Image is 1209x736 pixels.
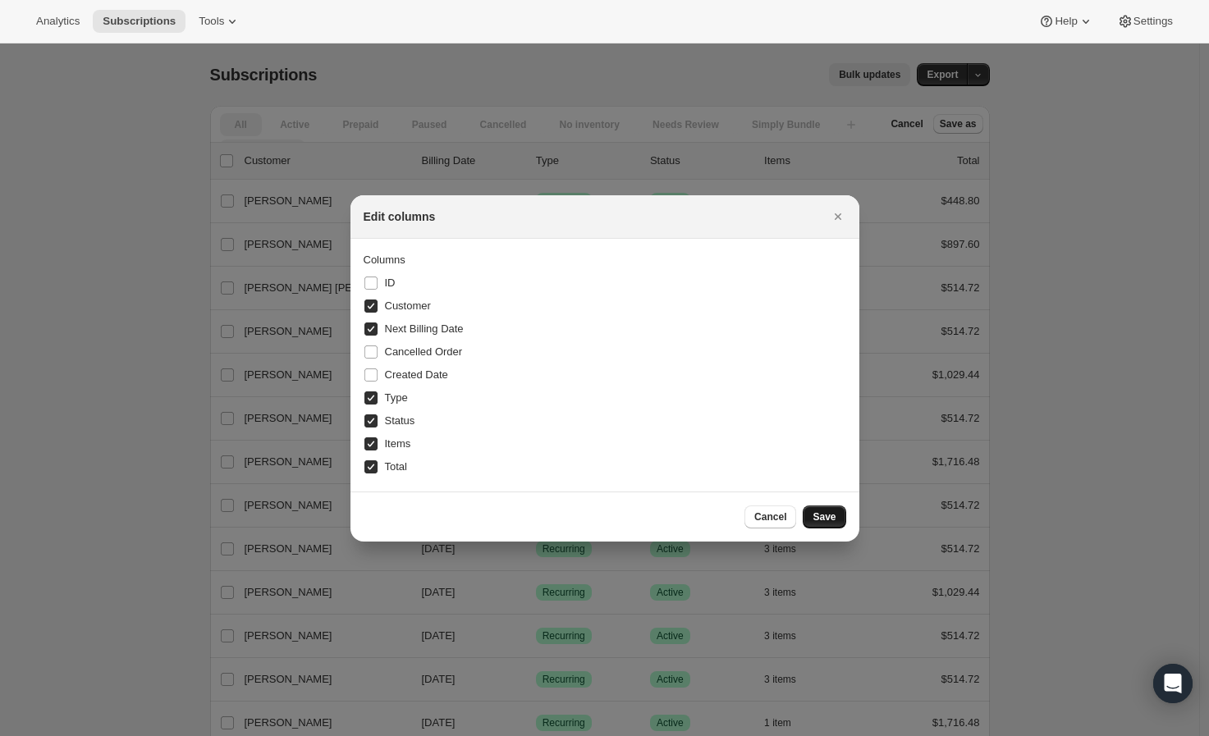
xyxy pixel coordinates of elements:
span: Next Billing Date [385,322,464,335]
button: Save [803,505,845,528]
span: Columns [364,254,405,266]
span: Analytics [36,15,80,28]
span: Status [385,414,415,427]
span: ID [385,277,396,289]
span: Cancel [754,510,786,523]
span: Tools [199,15,224,28]
span: Created Date [385,368,448,381]
span: Type [385,391,408,404]
button: Help [1028,10,1103,33]
span: Subscriptions [103,15,176,28]
button: Close [827,205,850,228]
div: Open Intercom Messenger [1153,664,1193,703]
span: Customer [385,299,431,312]
span: Settings [1133,15,1173,28]
span: Total [385,460,407,473]
button: Analytics [26,10,89,33]
button: Subscriptions [93,10,185,33]
button: Cancel [744,505,796,528]
button: Tools [189,10,250,33]
button: Settings [1107,10,1183,33]
span: Items [385,437,411,450]
span: Help [1055,15,1077,28]
span: Cancelled Order [385,345,463,358]
span: Save [813,510,836,523]
h2: Edit columns [364,208,436,225]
